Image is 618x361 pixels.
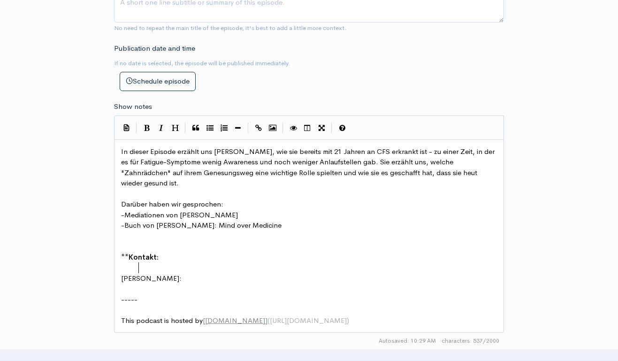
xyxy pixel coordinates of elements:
[203,121,217,135] button: Generic List
[114,101,152,112] label: Show notes
[114,43,195,54] label: Publication date and time
[231,121,245,135] button: Insert Horizontal Line
[203,316,205,325] span: [
[270,316,347,325] span: [URL][DOMAIN_NAME]
[286,121,300,135] button: Toggle Preview
[121,295,137,304] span: -----
[140,121,154,135] button: Bold
[347,316,349,325] span: )
[129,253,159,261] span: Kontakt:
[121,210,124,219] span: -
[205,316,265,325] span: [DOMAIN_NAME]
[335,121,349,135] button: Markdown Guide
[124,210,238,219] span: Mediationen von [PERSON_NAME]
[442,337,499,345] span: 537/2000
[379,337,436,345] span: Autosaved: 10:29 AM
[267,316,270,325] span: (
[121,274,182,283] span: [PERSON_NAME]:
[121,221,124,230] span: -
[154,121,168,135] button: Italic
[189,121,203,135] button: Quote
[168,121,182,135] button: Heading
[114,59,290,67] small: If no date is selected, the episode will be published immediately.
[252,121,266,135] button: Create Link
[217,121,231,135] button: Numbered List
[265,316,267,325] span: ]
[124,221,282,230] span: Buch von [PERSON_NAME]: Mind over Medicine
[331,123,332,134] i: |
[114,24,346,32] small: No need to repeat the main title of the episode, it's best to add a little more context.
[266,121,280,135] button: Insert Image
[185,123,186,134] i: |
[119,120,133,134] button: Insert Show Notes Template
[121,316,349,325] span: This podcast is hosted by
[121,147,496,188] span: In dieser Episode erzählt uns [PERSON_NAME], wie sie bereits mit 21 Jahren an CFS erkrankt ist - ...
[314,121,328,135] button: Toggle Fullscreen
[136,123,137,134] i: |
[300,121,314,135] button: Toggle Side by Side
[248,123,249,134] i: |
[121,200,223,208] span: Darüber haben wir gesprochen:
[120,72,196,91] button: Schedule episode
